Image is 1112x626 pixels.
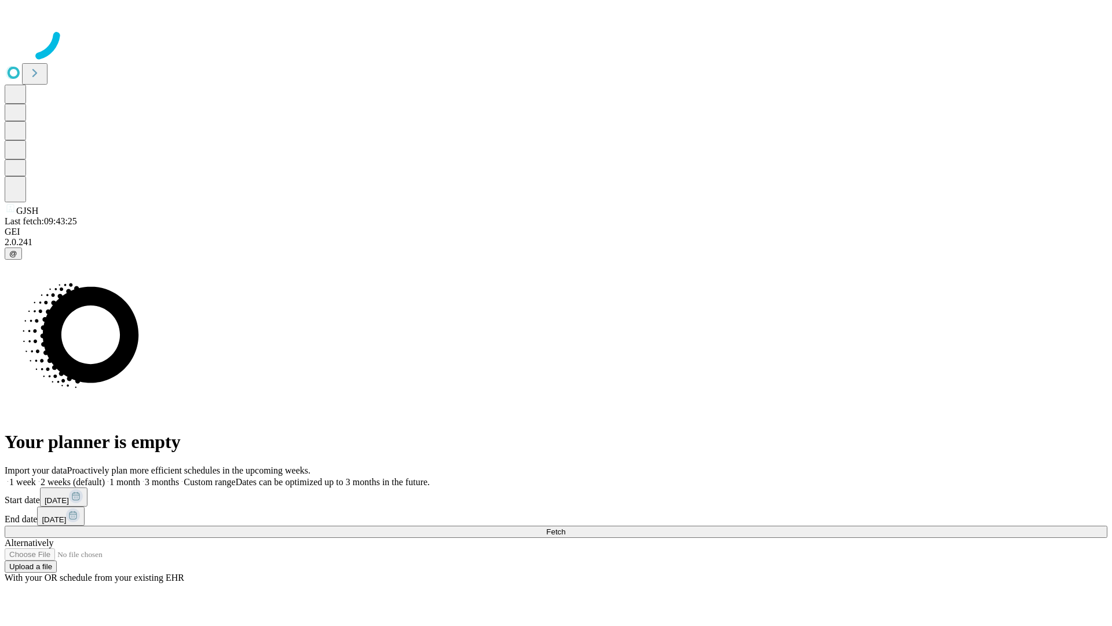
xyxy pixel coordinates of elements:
[5,487,1107,507] div: Start date
[16,206,38,216] span: GJSH
[546,527,565,536] span: Fetch
[236,477,430,487] span: Dates can be optimized up to 3 months in the future.
[9,477,36,487] span: 1 week
[42,515,66,524] span: [DATE]
[5,248,22,260] button: @
[41,477,105,487] span: 2 weeks (default)
[5,227,1107,237] div: GEI
[5,237,1107,248] div: 2.0.241
[37,507,85,526] button: [DATE]
[67,465,310,475] span: Proactively plan more efficient schedules in the upcoming weeks.
[5,216,77,226] span: Last fetch: 09:43:25
[5,538,53,548] span: Alternatively
[5,573,184,583] span: With your OR schedule from your existing EHR
[145,477,179,487] span: 3 months
[5,561,57,573] button: Upload a file
[5,465,67,475] span: Import your data
[9,249,17,258] span: @
[5,507,1107,526] div: End date
[45,496,69,505] span: [DATE]
[5,431,1107,453] h1: Your planner is empty
[5,526,1107,538] button: Fetch
[40,487,87,507] button: [DATE]
[109,477,140,487] span: 1 month
[184,477,235,487] span: Custom range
